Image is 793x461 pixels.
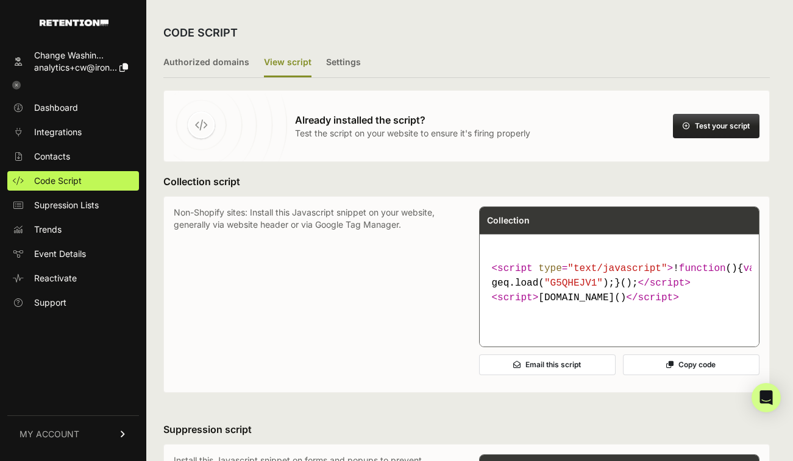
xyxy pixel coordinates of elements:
p: Test the script on your website to ensure it's firing properly [295,127,530,139]
h2: CODE SCRIPT [163,24,238,41]
span: type [538,263,561,274]
span: </ > [638,278,691,289]
span: var [743,263,761,274]
h3: Collection script [163,174,770,189]
span: ( ) [679,263,738,274]
label: Settings [326,49,361,77]
a: Dashboard [7,98,139,118]
div: Open Intercom Messenger [752,383,781,412]
div: Change Washin... [34,49,128,62]
h3: Suppression script [163,422,770,437]
span: "G5QHEJV1" [544,278,603,289]
span: </ > [626,292,678,303]
label: View script [264,49,311,77]
span: Reactivate [34,272,77,284]
img: Retention.com [40,19,108,26]
span: function [679,263,726,274]
span: script [650,278,685,289]
a: MY ACCOUNT [7,415,139,452]
a: Code Script [7,171,139,191]
span: < > [492,292,539,303]
span: Integrations [34,126,82,138]
div: Collection [480,207,759,234]
a: Contacts [7,147,139,166]
a: Event Details [7,244,139,264]
a: Integrations [7,122,139,142]
span: Support [34,297,66,309]
code: [DOMAIN_NAME]() [487,256,752,310]
span: script [638,292,674,303]
h3: Already installed the script? [295,113,530,127]
span: < = > [492,263,674,274]
span: Dashboard [34,102,78,114]
span: analytics+cw@iron... [34,62,117,72]
span: Event Details [34,248,86,260]
label: Authorized domains [163,49,249,77]
span: MY ACCOUNT [20,428,79,440]
span: Trends [34,223,62,236]
span: script [497,263,533,274]
a: Reactivate [7,269,139,288]
a: Change Washin... analytics+cw@iron... [7,46,139,77]
span: Code Script [34,175,82,187]
span: Supression Lists [34,199,99,211]
a: Supression Lists [7,195,139,215]
p: Non-Shopify sites: Install this Javascript snippet on your website, generally via website header ... [174,206,455,382]
span: "text/javascript" [567,263,667,274]
a: Trends [7,220,139,239]
span: script [497,292,533,303]
span: Contacts [34,150,70,163]
a: Support [7,293,139,312]
button: Email this script [479,354,616,375]
button: Test your script [673,114,759,138]
button: Copy code [623,354,759,375]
